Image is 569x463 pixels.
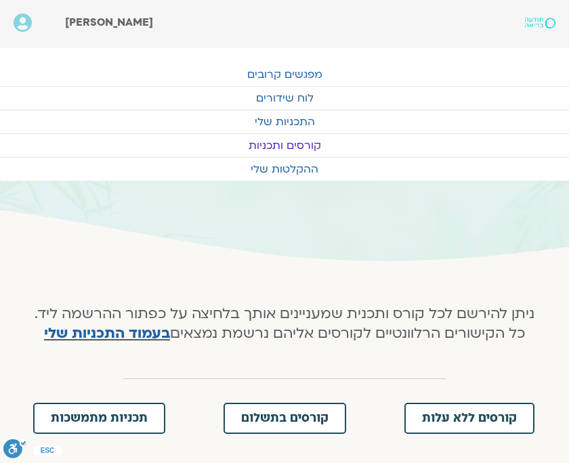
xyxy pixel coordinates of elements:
[241,412,329,424] span: קורסים בתשלום
[44,324,170,343] a: בעמוד התכניות שלי
[422,412,517,424] span: קורסים ללא עלות
[65,15,153,30] span: [PERSON_NAME]
[33,403,165,434] a: תכניות מתמשכות
[28,305,541,344] h4: ניתן להירשם לכל קורס ותכנית שמעניינים אותך בלחיצה על כפתור ההרשמה ליד. כל הקישורים הרלוונטיים לקו...
[51,412,148,424] span: תכניות מתמשכות
[224,403,346,434] a: קורסים בתשלום
[404,403,534,434] a: קורסים ללא עלות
